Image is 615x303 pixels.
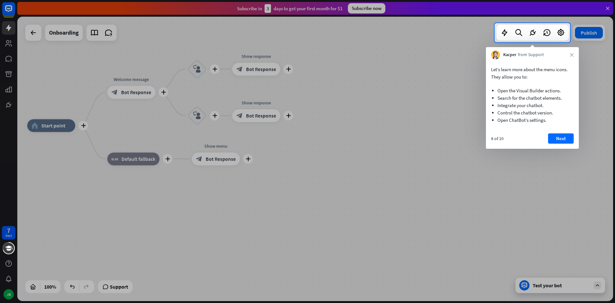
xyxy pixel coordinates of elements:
[497,87,567,94] li: Open the Visual Builder actions.
[497,102,567,109] li: Integrate your chatbot.
[570,53,574,57] i: close
[497,109,567,116] li: Control the chatbot version.
[491,136,504,141] div: 8 of 10
[491,66,574,80] p: Let’s learn more about the menu icons. They allow you to:
[518,52,544,58] span: from Support
[548,133,574,144] button: Next
[497,116,567,124] li: Open ChatBot’s settings.
[5,3,24,22] button: Open LiveChat chat widget
[497,94,567,102] li: Search for the chatbot elements.
[503,52,516,58] span: Kacper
